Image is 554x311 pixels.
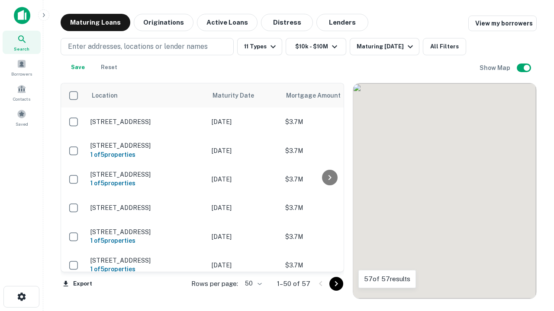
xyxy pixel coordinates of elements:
[90,171,203,178] p: [STREET_ADDRESS]
[212,175,277,184] p: [DATE]
[61,277,94,290] button: Export
[61,38,234,55] button: Enter addresses, locations or lender names
[13,95,30,102] span: Contacts
[285,117,372,127] p: $3.7M
[95,59,123,76] button: Reset
[68,41,208,52] p: Enter addresses, locations or lender names
[11,70,32,77] span: Borrowers
[329,277,343,291] button: Go to next page
[285,232,372,241] p: $3.7M
[213,90,265,101] span: Maturity Date
[90,204,203,212] p: [STREET_ADDRESS]
[14,7,30,24] img: capitalize-icon.png
[134,14,193,31] button: Originations
[90,264,203,274] h6: 1 of 5 properties
[3,81,41,104] a: Contacts
[242,277,263,290] div: 50
[286,38,346,55] button: $10k - $10M
[14,45,29,52] span: Search
[281,83,376,108] th: Mortgage Amount
[261,14,313,31] button: Distress
[285,203,372,213] p: $3.7M
[3,106,41,129] a: Saved
[285,146,372,155] p: $3.7M
[16,121,28,127] span: Saved
[61,14,130,31] button: Maturing Loans
[286,90,352,101] span: Mortgage Amount
[3,56,41,79] a: Borrowers
[90,142,203,149] p: [STREET_ADDRESS]
[90,257,203,264] p: [STREET_ADDRESS]
[64,59,92,76] button: Save your search to get updates of matches that match your search criteria.
[350,38,419,55] button: Maturing [DATE]
[90,118,203,126] p: [STREET_ADDRESS]
[237,38,282,55] button: 11 Types
[207,83,281,108] th: Maturity Date
[285,260,372,270] p: $3.7M
[353,83,536,298] div: 0 0
[212,203,277,213] p: [DATE]
[197,14,258,31] button: Active Loans
[3,31,41,54] a: Search
[90,236,203,245] h6: 1 of 5 properties
[316,14,368,31] button: Lenders
[90,150,203,159] h6: 1 of 5 properties
[90,228,203,236] p: [STREET_ADDRESS]
[212,232,277,241] p: [DATE]
[90,178,203,188] h6: 1 of 5 properties
[480,63,512,73] h6: Show Map
[468,16,537,31] a: View my borrowers
[212,146,277,155] p: [DATE]
[91,90,118,101] span: Location
[511,242,554,283] iframe: Chat Widget
[277,279,310,289] p: 1–50 of 57
[212,260,277,270] p: [DATE]
[285,175,372,184] p: $3.7M
[357,41,415,52] div: Maturing [DATE]
[212,117,277,127] p: [DATE]
[86,83,207,108] th: Location
[364,274,410,284] p: 57 of 57 results
[423,38,466,55] button: All Filters
[191,279,238,289] p: Rows per page:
